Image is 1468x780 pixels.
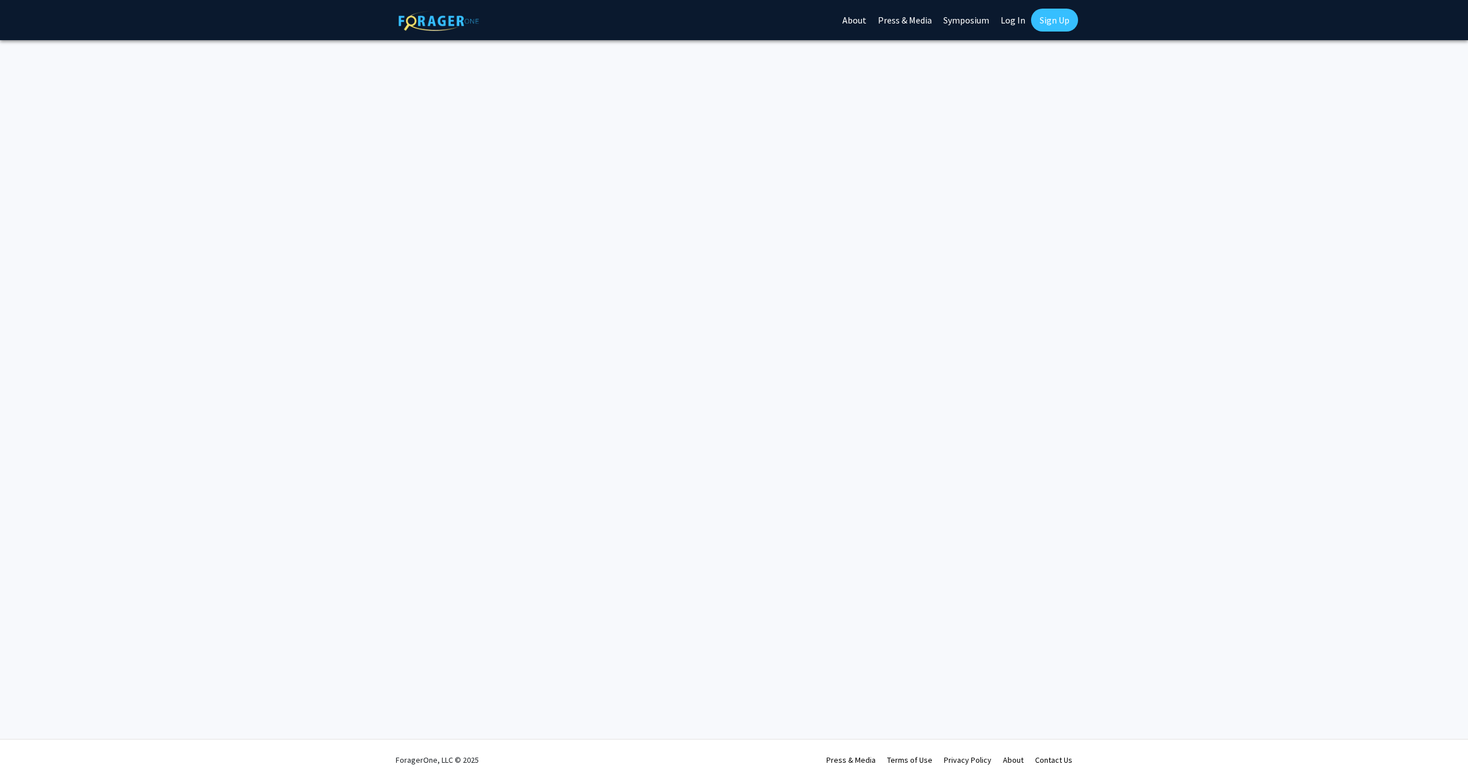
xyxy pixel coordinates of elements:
a: About [1003,755,1024,765]
a: Terms of Use [887,755,932,765]
div: ForagerOne, LLC © 2025 [396,740,479,780]
a: Press & Media [826,755,876,765]
a: Contact Us [1035,755,1072,765]
a: Sign Up [1031,9,1078,32]
img: ForagerOne Logo [399,11,479,31]
a: Privacy Policy [944,755,991,765]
